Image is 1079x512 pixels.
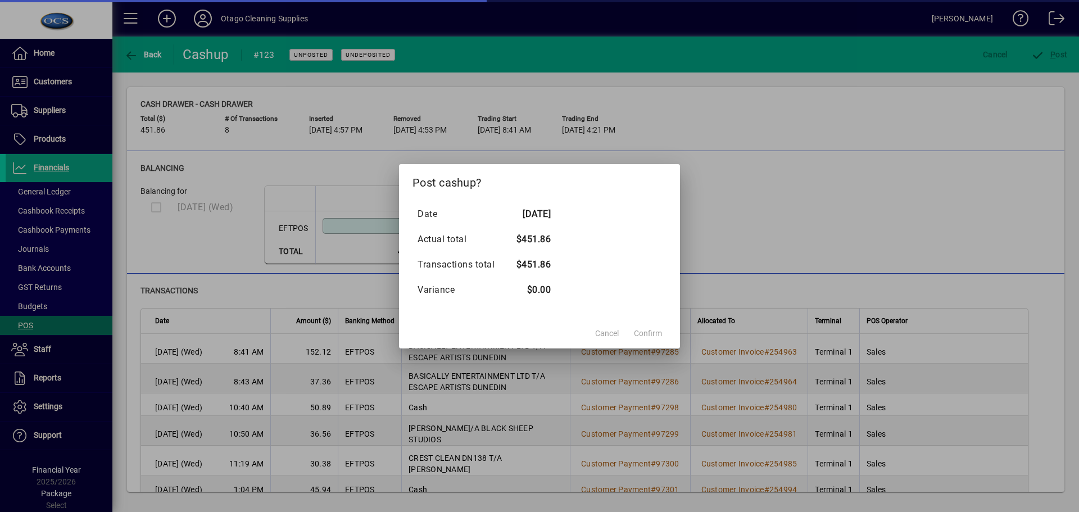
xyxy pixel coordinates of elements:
[417,278,506,303] td: Variance
[506,278,551,303] td: $0.00
[506,202,551,227] td: [DATE]
[417,227,506,252] td: Actual total
[417,252,506,278] td: Transactions total
[506,227,551,252] td: $451.86
[399,164,680,197] h2: Post cashup?
[417,202,506,227] td: Date
[506,252,551,278] td: $451.86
